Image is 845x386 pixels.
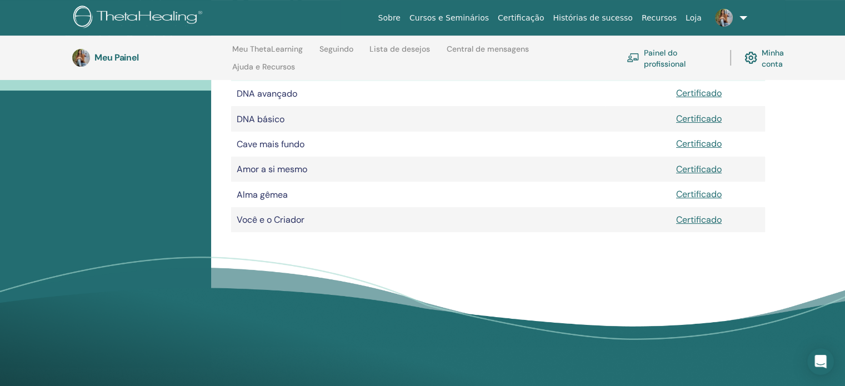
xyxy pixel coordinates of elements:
font: Alma gêmea [237,189,288,200]
a: Central de mensagens [447,44,529,62]
font: Seguindo [319,44,353,54]
a: Certificado [676,87,722,99]
font: Amor a si mesmo [237,163,307,175]
img: logo.png [73,6,206,31]
div: Open Intercom Messenger [807,348,834,375]
font: Sobre [378,13,400,22]
font: Painel do profissional [644,48,686,68]
font: Loja [686,13,702,22]
a: Certificado [676,214,722,225]
a: Certificado [676,113,722,124]
font: DNA básico [237,113,284,125]
font: Histórias de sucesso [553,13,632,22]
font: Central de mensagens [447,44,529,54]
a: Loja [681,8,706,28]
font: Meus Documentos [64,66,163,81]
a: Certificação [493,8,548,28]
img: default.jpg [715,9,733,27]
img: cog.svg [744,49,757,67]
a: Seguindo [319,44,353,62]
a: Ajuda e Recursos [232,62,295,80]
a: Certificado [676,188,722,200]
font: Meu Painel [94,52,139,63]
font: Lista de desejos [369,44,430,54]
a: Painel do profissional [627,46,717,70]
font: Meu ThetaLearning [232,44,303,54]
a: Minha conta [744,46,804,70]
font: Cave mais fundo [237,138,304,150]
font: Você e o Criador [237,214,304,225]
a: Histórias de sucesso [548,8,637,28]
font: Certificação [498,13,544,22]
a: Meu ThetaLearning [232,44,303,62]
font: Recursos [642,13,677,22]
a: Lista de desejos [369,44,430,62]
a: Certificado [676,138,722,149]
font: Minha conta [762,48,784,68]
font: Ajuda e Recursos [232,62,295,72]
a: Sobre [373,8,404,28]
a: Certificado [676,163,722,175]
a: Cursos e Seminários [405,8,493,28]
a: Recursos [637,8,681,28]
img: chalkboard-teacher.svg [627,53,639,62]
font: Cursos e Seminários [409,13,489,22]
img: default.jpg [72,49,90,67]
font: DNA avançado [237,88,297,99]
